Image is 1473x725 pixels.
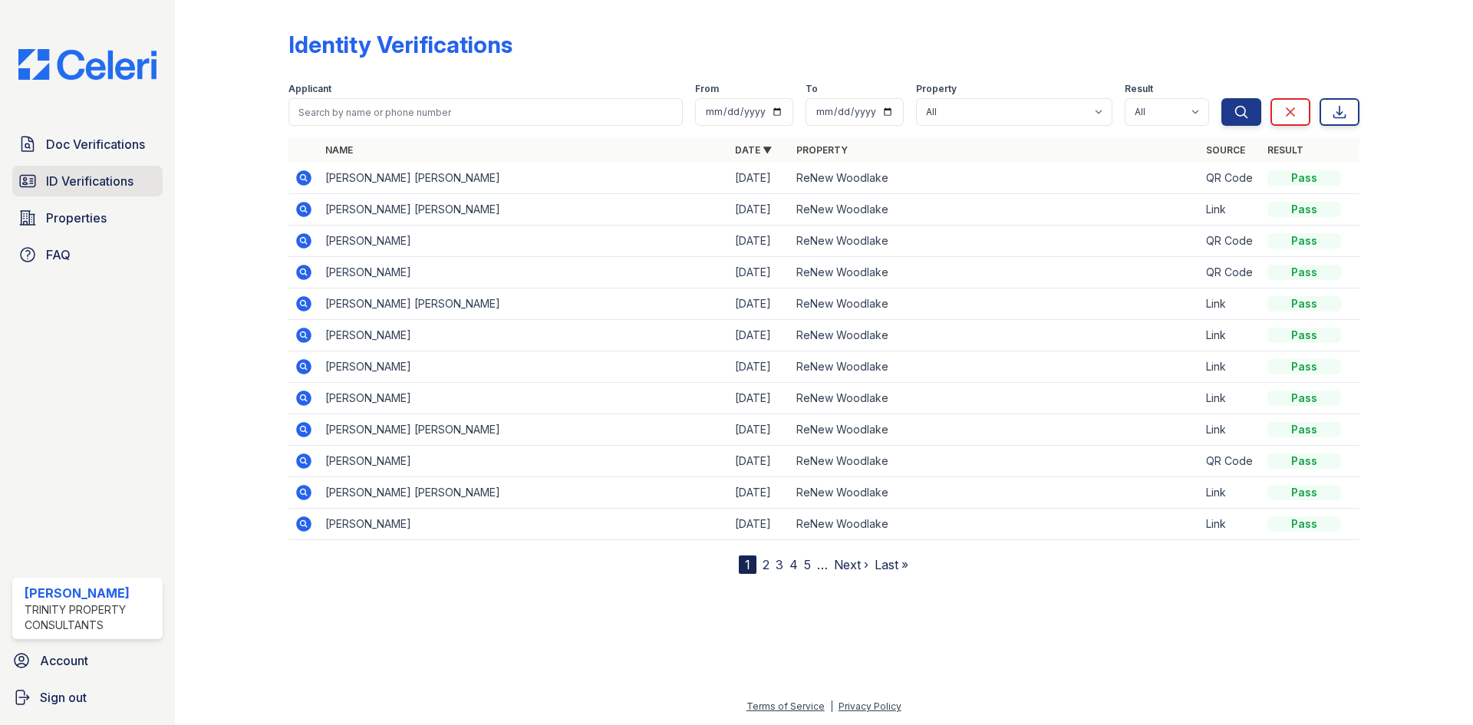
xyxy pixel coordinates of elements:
td: [DATE] [729,477,790,509]
td: [DATE] [729,226,790,257]
span: Account [40,651,88,670]
a: 5 [804,557,811,572]
div: Pass [1267,516,1341,532]
td: ReNew Woodlake [790,288,1200,320]
a: 2 [763,557,769,572]
a: Property [796,144,848,156]
td: ReNew Woodlake [790,320,1200,351]
a: Next › [834,557,868,572]
td: Link [1200,477,1261,509]
div: Pass [1267,296,1341,311]
td: Link [1200,509,1261,540]
div: | [830,700,833,712]
span: FAQ [46,246,71,264]
a: Source [1206,144,1245,156]
td: [DATE] [729,351,790,383]
td: ReNew Woodlake [790,226,1200,257]
td: [PERSON_NAME] [PERSON_NAME] [319,163,729,194]
input: Search by name or phone number [288,98,683,126]
div: Identity Verifications [288,31,512,58]
div: Pass [1267,328,1341,343]
td: ReNew Woodlake [790,163,1200,194]
td: [DATE] [729,320,790,351]
td: [PERSON_NAME] [319,320,729,351]
td: QR Code [1200,163,1261,194]
td: QR Code [1200,446,1261,477]
label: Applicant [288,83,331,95]
img: CE_Logo_Blue-a8612792a0a2168367f1c8372b55b34899dd931a85d93a1a3d3e32e68fde9ad4.png [6,49,169,80]
div: Pass [1267,391,1341,406]
a: Terms of Service [746,700,825,712]
span: ID Verifications [46,172,133,190]
div: Pass [1267,170,1341,186]
td: QR Code [1200,226,1261,257]
a: Sign out [6,682,169,713]
td: Link [1200,194,1261,226]
td: [DATE] [729,414,790,446]
td: [PERSON_NAME] [319,351,729,383]
td: ReNew Woodlake [790,257,1200,288]
div: [PERSON_NAME] [25,584,157,602]
a: Doc Verifications [12,129,163,160]
td: ReNew Woodlake [790,351,1200,383]
div: Pass [1267,485,1341,500]
td: [PERSON_NAME] [319,226,729,257]
td: [PERSON_NAME] [PERSON_NAME] [319,414,729,446]
td: ReNew Woodlake [790,383,1200,414]
td: [PERSON_NAME] [PERSON_NAME] [319,477,729,509]
td: [DATE] [729,383,790,414]
td: ReNew Woodlake [790,509,1200,540]
td: [PERSON_NAME] [319,257,729,288]
div: Pass [1267,233,1341,249]
td: Link [1200,383,1261,414]
td: Link [1200,288,1261,320]
td: [DATE] [729,257,790,288]
a: FAQ [12,239,163,270]
td: [PERSON_NAME] [319,383,729,414]
td: [DATE] [729,509,790,540]
a: Date ▼ [735,144,772,156]
span: Properties [46,209,107,227]
div: Pass [1267,265,1341,280]
td: [PERSON_NAME] [319,446,729,477]
td: [PERSON_NAME] [319,509,729,540]
a: Last » [875,557,908,572]
td: Link [1200,414,1261,446]
label: Result [1125,83,1153,95]
td: [DATE] [729,288,790,320]
td: QR Code [1200,257,1261,288]
span: Doc Verifications [46,135,145,153]
td: [DATE] [729,194,790,226]
label: Property [916,83,957,95]
td: ReNew Woodlake [790,477,1200,509]
a: Privacy Policy [839,700,901,712]
label: To [806,83,818,95]
div: Pass [1267,453,1341,469]
a: 4 [789,557,798,572]
a: Result [1267,144,1303,156]
td: Link [1200,320,1261,351]
td: ReNew Woodlake [790,414,1200,446]
td: [DATE] [729,446,790,477]
td: [PERSON_NAME] [PERSON_NAME] [319,194,729,226]
a: 3 [776,557,783,572]
span: Sign out [40,688,87,707]
a: Properties [12,203,163,233]
td: Link [1200,351,1261,383]
td: [PERSON_NAME] [PERSON_NAME] [319,288,729,320]
div: Trinity Property Consultants [25,602,157,633]
td: ReNew Woodlake [790,194,1200,226]
div: Pass [1267,359,1341,374]
div: Pass [1267,202,1341,217]
div: 1 [739,555,756,574]
div: Pass [1267,422,1341,437]
td: [DATE] [729,163,790,194]
td: ReNew Woodlake [790,446,1200,477]
a: Account [6,645,169,676]
a: Name [325,144,353,156]
span: … [817,555,828,574]
label: From [695,83,719,95]
a: ID Verifications [12,166,163,196]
